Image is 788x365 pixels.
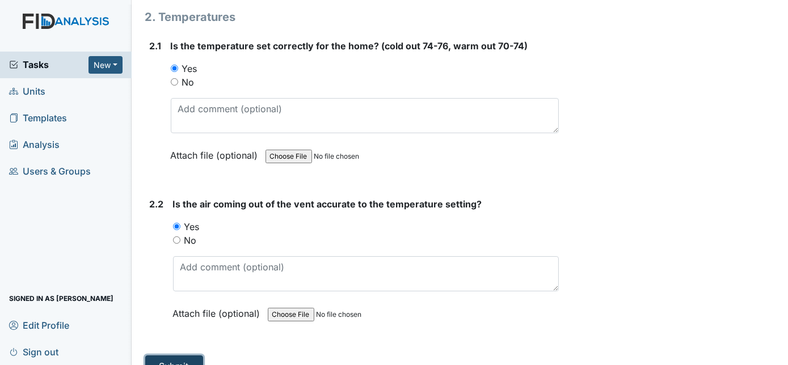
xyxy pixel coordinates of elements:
h1: 2. Temperatures [145,9,559,26]
span: Sign out [9,343,58,360]
label: Attach file (optional) [171,142,263,162]
span: Is the temperature set correctly for the home? (cold out 74-76, warm out 70-74) [171,40,528,52]
input: Yes [171,65,178,72]
label: 2.1 [150,39,162,53]
button: New [89,56,123,74]
span: Analysis [9,136,60,154]
span: Templates [9,109,67,127]
label: No [184,234,197,247]
span: Units [9,83,45,100]
input: No [171,78,178,86]
span: Signed in as [PERSON_NAME] [9,290,113,307]
label: Attach file (optional) [173,300,265,320]
span: Is the air coming out of the vent accurate to the temperature setting? [173,198,482,210]
input: Yes [173,223,180,230]
label: No [182,75,195,89]
input: No [173,236,180,244]
label: Yes [182,62,197,75]
span: Edit Profile [9,316,69,334]
label: 2.2 [150,197,164,211]
a: Tasks [9,58,89,71]
label: Yes [184,220,200,234]
span: Users & Groups [9,163,91,180]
